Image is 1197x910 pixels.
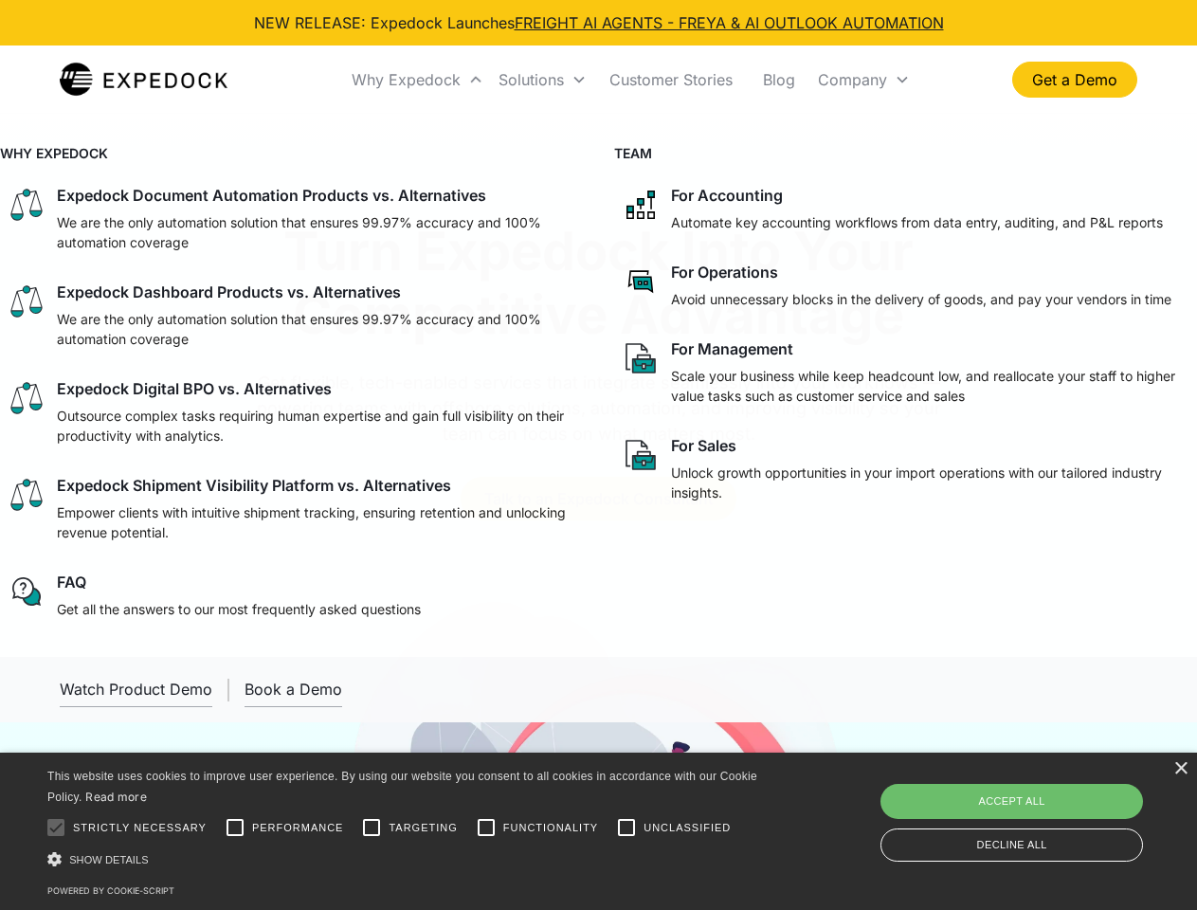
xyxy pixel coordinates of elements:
p: Get all the answers to our most frequently asked questions [57,599,421,619]
div: Company [818,70,887,89]
div: Why Expedock [352,70,461,89]
a: Customer Stories [594,47,748,112]
a: home [60,61,227,99]
div: For Management [671,339,793,358]
a: Book a Demo [245,672,342,707]
a: Get a Demo [1012,62,1137,98]
img: paper and bag icon [622,436,660,474]
div: Solutions [499,70,564,89]
span: Functionality [503,820,598,836]
img: Expedock Logo [60,61,227,99]
span: Strictly necessary [73,820,207,836]
p: Avoid unnecessary blocks in the delivery of goods, and pay your vendors in time [671,289,1171,309]
div: NEW RELEASE: Expedock Launches [254,11,944,34]
img: regular chat bubble icon [8,573,45,610]
img: network like icon [622,186,660,224]
img: scale icon [8,186,45,224]
img: scale icon [8,476,45,514]
img: scale icon [8,282,45,320]
span: Show details [69,854,149,865]
p: Scale your business while keep headcount low, and reallocate your staff to higher value tasks suc... [671,366,1190,406]
span: Targeting [389,820,457,836]
p: Automate key accounting workflows from data entry, auditing, and P&L reports [671,212,1163,232]
div: FAQ [57,573,86,591]
div: Expedock Dashboard Products vs. Alternatives [57,282,401,301]
span: Unclassified [644,820,731,836]
p: Outsource complex tasks requiring human expertise and gain full visibility on their productivity ... [57,406,576,446]
p: Unlock growth opportunities in your import operations with our tailored industry insights. [671,463,1190,502]
div: Why Expedock [344,47,491,112]
p: Empower clients with intuitive shipment tracking, ensuring retention and unlocking revenue potent... [57,502,576,542]
p: We are the only automation solution that ensures 99.97% accuracy and 100% automation coverage [57,309,576,349]
span: This website uses cookies to improve user experience. By using our website you consent to all coo... [47,770,757,805]
div: Solutions [491,47,594,112]
div: Book a Demo [245,680,342,699]
iframe: Chat Widget [881,705,1197,910]
div: For Operations [671,263,778,282]
div: Expedock Digital BPO vs. Alternatives [57,379,332,398]
div: Watch Product Demo [60,680,212,699]
p: We are the only automation solution that ensures 99.97% accuracy and 100% automation coverage [57,212,576,252]
img: scale icon [8,379,45,417]
a: Blog [748,47,810,112]
div: For Sales [671,436,736,455]
div: Company [810,47,917,112]
div: For Accounting [671,186,783,205]
span: Performance [252,820,344,836]
a: Powered by cookie-script [47,885,174,896]
a: open lightbox [60,672,212,707]
div: Expedock Document Automation Products vs. Alternatives [57,186,486,205]
a: Read more [85,790,147,804]
img: rectangular chat bubble icon [622,263,660,300]
div: Show details [47,849,764,869]
div: Expedock Shipment Visibility Platform vs. Alternatives [57,476,451,495]
a: FREIGHT AI AGENTS - FREYA & AI OUTLOOK AUTOMATION [515,13,944,32]
img: paper and bag icon [622,339,660,377]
